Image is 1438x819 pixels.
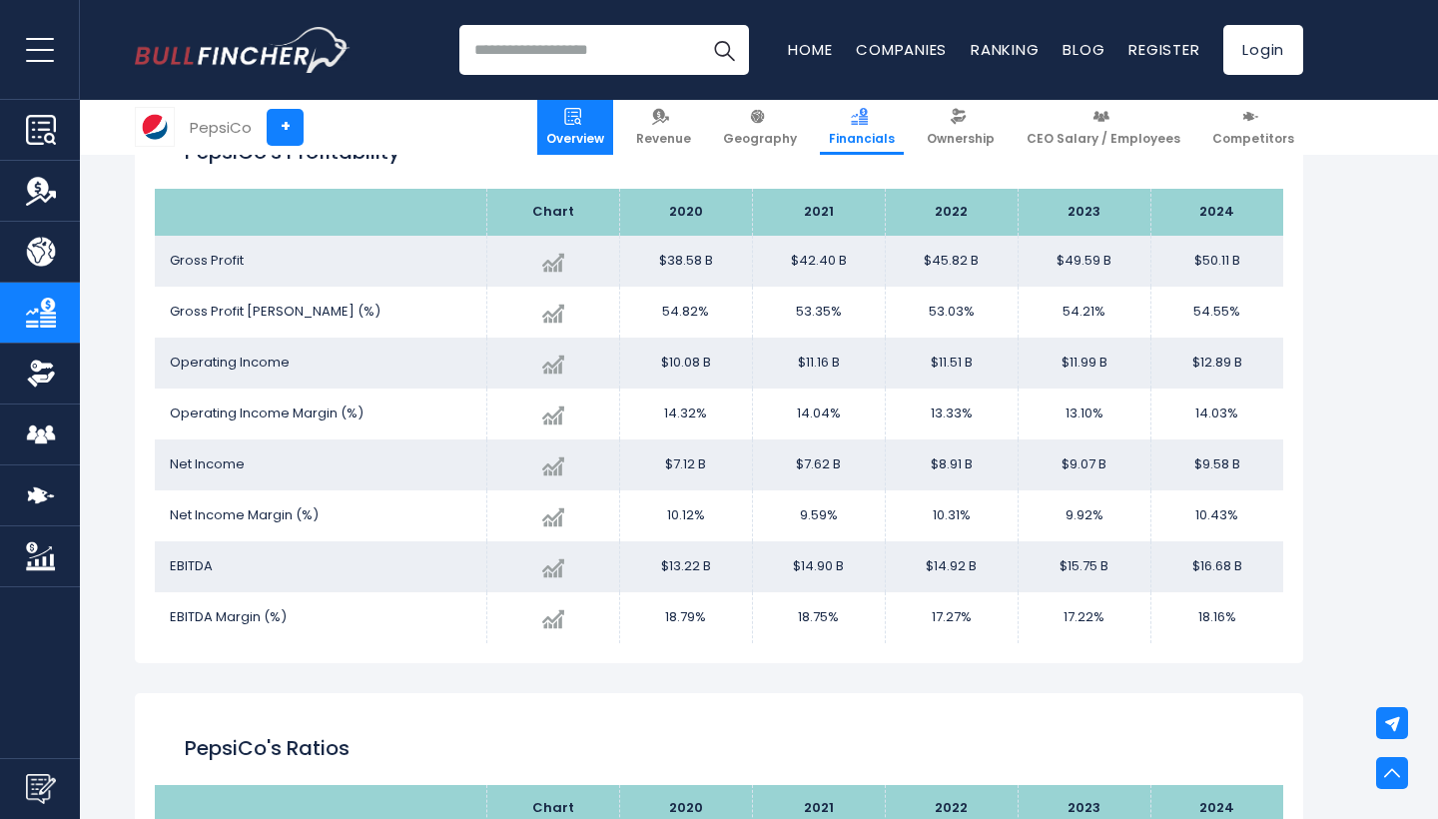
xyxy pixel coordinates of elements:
td: 18.16% [1150,592,1283,643]
td: 54.55% [1150,287,1283,338]
a: Competitors [1203,100,1303,155]
td: $7.12 B [619,439,752,490]
a: Companies [856,39,947,60]
td: $12.89 B [1150,338,1283,389]
td: 18.79% [619,592,752,643]
td: $45.82 B [885,236,1018,287]
td: $42.40 B [752,236,885,287]
th: 2022 [885,189,1018,236]
span: Competitors [1212,131,1294,147]
td: 53.35% [752,287,885,338]
a: Register [1128,39,1199,60]
th: 2024 [1150,189,1283,236]
td: 14.04% [752,389,885,439]
td: 14.32% [619,389,752,439]
td: $14.92 B [885,541,1018,592]
th: Chart [486,189,619,236]
span: Operating Income Margin (%) [170,404,363,422]
td: 9.59% [752,490,885,541]
a: Home [788,39,832,60]
td: $10.08 B [619,338,752,389]
td: $11.51 B [885,338,1018,389]
a: Ranking [971,39,1039,60]
td: $49.59 B [1018,236,1150,287]
td: 17.27% [885,592,1018,643]
a: Ownership [918,100,1004,155]
td: $11.99 B [1018,338,1150,389]
a: Blog [1063,39,1104,60]
a: Geography [714,100,806,155]
td: 10.43% [1150,490,1283,541]
td: 17.22% [1018,592,1150,643]
span: Gross Profit [PERSON_NAME] (%) [170,302,380,321]
span: Ownership [927,131,995,147]
th: 2023 [1018,189,1150,236]
td: 10.31% [885,490,1018,541]
td: $13.22 B [619,541,752,592]
h2: PepsiCo's Ratios [185,733,1253,763]
td: $15.75 B [1018,541,1150,592]
span: Financials [829,131,895,147]
td: $8.91 B [885,439,1018,490]
img: Bullfincher logo [135,27,351,73]
button: Search [699,25,749,75]
div: PepsiCo [190,116,252,139]
td: 18.75% [752,592,885,643]
td: 9.92% [1018,490,1150,541]
td: 13.33% [885,389,1018,439]
td: $50.11 B [1150,236,1283,287]
span: CEO Salary / Employees [1027,131,1180,147]
a: Login [1223,25,1303,75]
td: 10.12% [619,490,752,541]
span: EBITDA [170,556,213,575]
a: CEO Salary / Employees [1018,100,1189,155]
td: $9.58 B [1150,439,1283,490]
span: Overview [546,131,604,147]
th: 2021 [752,189,885,236]
td: 54.21% [1018,287,1150,338]
a: Overview [537,100,613,155]
td: 53.03% [885,287,1018,338]
td: $7.62 B [752,439,885,490]
td: $11.16 B [752,338,885,389]
td: 54.82% [619,287,752,338]
td: $38.58 B [619,236,752,287]
a: Go to homepage [135,27,350,73]
a: Financials [820,100,904,155]
th: 2020 [619,189,752,236]
img: PEP logo [136,108,174,146]
a: Revenue [627,100,700,155]
span: Net Income [170,454,245,473]
td: $14.90 B [752,541,885,592]
img: Ownership [26,359,56,389]
span: Geography [723,131,797,147]
td: $16.68 B [1150,541,1283,592]
span: Net Income Margin (%) [170,505,319,524]
td: $9.07 B [1018,439,1150,490]
span: Revenue [636,131,691,147]
a: + [267,109,304,146]
span: Operating Income [170,353,290,372]
td: 13.10% [1018,389,1150,439]
span: Gross Profit [170,251,244,270]
span: EBITDA Margin (%) [170,607,287,626]
td: 14.03% [1150,389,1283,439]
